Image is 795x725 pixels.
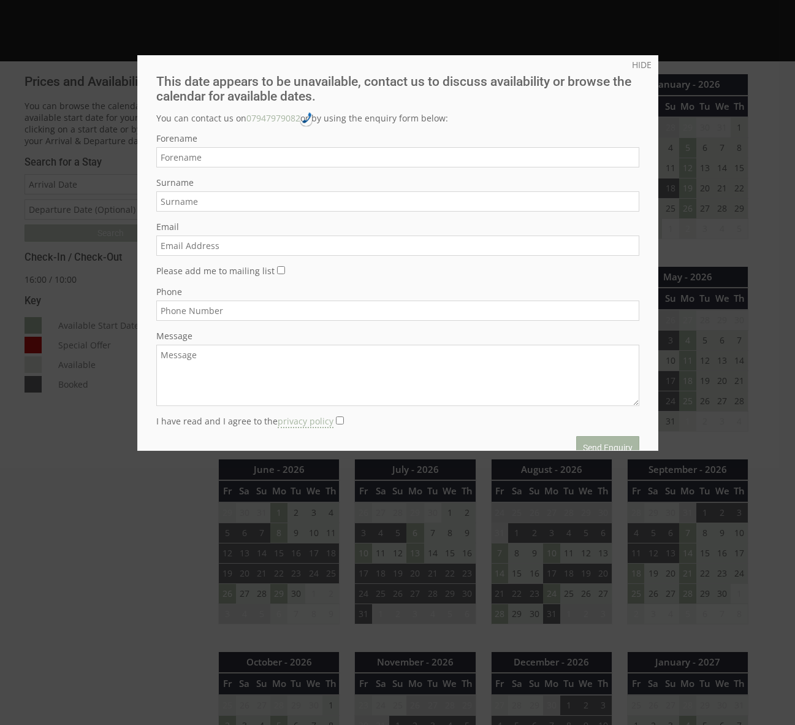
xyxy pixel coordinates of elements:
a: privacy policy [278,415,333,428]
label: Please add me to mailing list [156,265,275,277]
button: Send Enquiry [576,436,639,459]
input: Phone Number [156,301,639,321]
img: hfpfyWBK5wQHBAGPgDf9c6qAYOxxMAAAAASUVORK5CYII= [302,112,312,123]
h2: This date appears to be unavailable, contact us to discuss availability or browse the calendar fo... [156,74,639,104]
input: Email Address [156,236,639,256]
a: HIDE [632,59,652,71]
label: I have read and I agree to the [156,415,333,427]
label: Forename [156,132,639,144]
a: 07947979082 [246,112,300,124]
label: Email [156,221,639,232]
div: Call: 07947979082 [300,112,312,126]
label: Surname [156,177,639,188]
input: Surname [156,191,639,212]
input: Forename [156,147,639,167]
label: Message [156,330,639,342]
p: You can contact us on or by using the enquiry form below: [156,112,639,124]
label: Phone [156,286,639,297]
